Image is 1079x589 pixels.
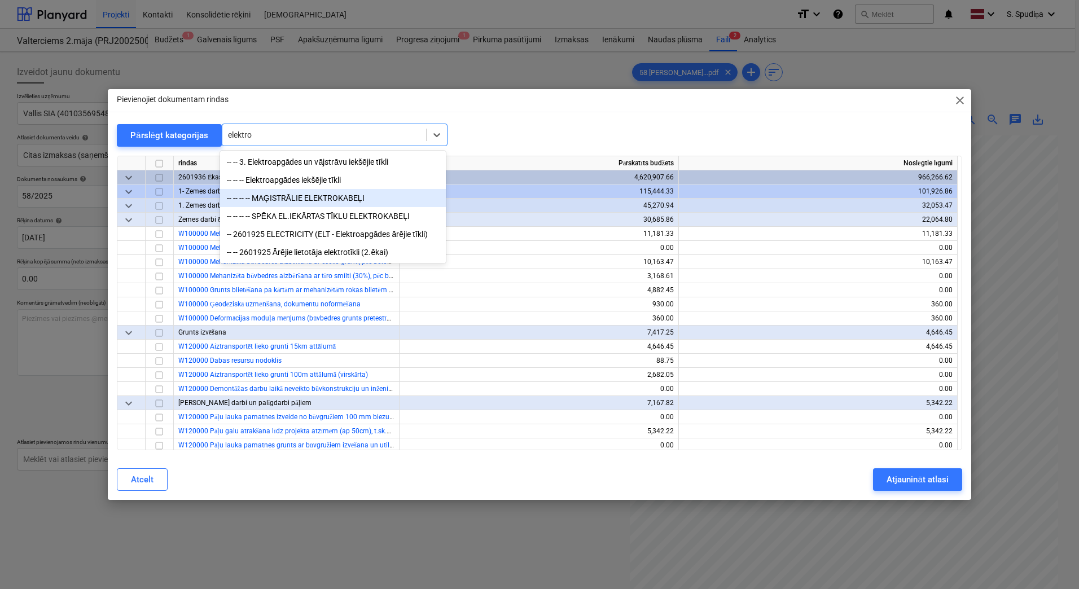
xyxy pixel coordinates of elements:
[683,283,953,297] div: 0.00
[404,227,674,241] div: 11,181.33
[404,410,674,424] div: 0.00
[404,311,674,326] div: 360.00
[404,354,674,368] div: 88.75
[683,438,953,452] div: 0.00
[873,468,962,491] button: Atjaunināt atlasi
[178,413,398,421] a: W120000 Pāļu lauka pamatnes izveide no būvgružiem 100 mm biezumā
[117,124,222,147] button: Pārslēgt kategorijas
[178,328,226,336] span: Grunts izvēšana
[131,472,153,487] div: Atcelt
[220,225,446,243] div: -- 2601925 ELECTRICITY (ELT - Elektroapgādes ārējie tīkli)
[220,207,446,225] div: -- -- -- -- SPĒKA EL.IEKĀRTAS TĪKLU ELEKTROKABEĻI
[178,371,368,379] a: W120000 Aiztransportēt lieko grunti 100m attālumā (virskārta)
[122,326,135,340] span: keyboard_arrow_down
[178,201,237,209] span: 1. Zemes darbi ēkai
[178,399,312,407] span: Zemes darbi un palīgdarbi pāļiem
[683,297,953,311] div: 360.00
[220,243,446,261] div: -- -- 2601925 Ārējie lietotāja elektrotīkli (2.ēkai)
[174,156,400,170] div: rindas
[683,410,953,424] div: 0.00
[178,300,361,308] span: W100000 Ģeodēziskā uzmērīšana, dokumentu noformēšana
[404,283,674,297] div: 4,882.45
[683,424,953,438] div: 5,342.22
[404,184,674,199] div: 115,444.33
[404,382,674,396] div: 0.00
[178,272,668,280] a: W100000 Mehanizēta būvbedres aizbēršana ar tīro smilti (30%), pēc betonēšanas un hidroizolācijas ...
[178,244,529,252] a: W100000 Mehanizēta būvbedres padziļināšana izrokot būvniecībai nederīgo grunti un piebēršana ar s...
[683,311,953,326] div: 360.00
[178,286,687,294] a: W100000 Grunts blietēšana pa kārtām ar mehanizētām rokas blietēm pēc betonēšanas un hidroizolācij...
[404,199,674,213] div: 45,270.94
[122,171,135,184] span: keyboard_arrow_down
[404,326,674,340] div: 7,417.25
[122,397,135,410] span: keyboard_arrow_down
[404,396,674,410] div: 7,167.82
[404,424,674,438] div: 5,342.22
[178,357,282,364] a: W120000 Dabas resursu nodoklis
[683,269,953,283] div: 0.00
[404,170,674,184] div: 4,620,907.66
[404,255,674,269] div: 10,163.47
[683,170,953,184] div: 966,266.62
[683,255,953,269] div: 10,163.47
[178,427,565,435] a: W120000 Pāļu galu atrakšana līdz projekta atzīmēm (ap 50cm), t.sk.būvbedres apakšas planēšana, pi...
[117,94,229,106] p: Pievienojiet dokumentam rindas
[178,187,266,195] span: 1- Zemes darbi un pamatnes
[683,199,953,213] div: 32,053.47
[178,230,367,238] a: W100000 Mehanizēta būvbedres rakšana līdz projekta atzīmei
[178,314,397,322] a: W100000 Deformācijas moduļa mērījums (būvbedres grunts pretestība)
[404,297,674,311] div: 930.00
[683,241,953,255] div: 0.00
[122,199,135,213] span: keyboard_arrow_down
[122,185,135,199] span: keyboard_arrow_down
[404,368,674,382] div: 2,682.05
[683,184,953,199] div: 101,926.86
[117,468,168,491] button: Atcelt
[404,269,674,283] div: 3,168.61
[683,227,953,241] div: 11,181.33
[683,368,953,382] div: 0.00
[178,441,479,449] a: W120000 Pāļu lauka pamatnes grunts ar būvgružiem izvēšana un utilizācija, ar uzirdinākuma k=1.3
[220,153,446,171] div: -- -- 3. Elektroapgādes un vājstrāvu iekšējie tīkli
[953,94,967,107] span: close
[683,213,953,227] div: 22,064.80
[220,189,446,207] div: -- -- -- -- MAĢISTRĀLIE ELEKTROKABEĻI
[679,156,958,170] div: Noslēgtie līgumi
[1023,535,1079,589] iframe: Chat Widget
[400,156,679,170] div: Pārskatīts budžets
[178,342,336,350] a: W120000 Aiztransportēt lieko grunti 15km attālumā
[178,258,656,266] a: W100000 Mehanizēta būvbedres aizbēršana ar esošo grunti, pēc betonēšanas un hidroizolācijas darbu...
[178,216,230,223] span: Zemes darbi ēkai
[178,385,442,393] a: W120000 Demontāžas darbu laikā neveikto būvkonstrukciju un inženiertīklu demontāža
[178,173,248,181] span: 2601936 Ēkas budžets
[404,241,674,255] div: 0.00
[683,382,953,396] div: 0.00
[404,438,674,452] div: 0.00
[683,340,953,354] div: 4,646.45
[683,354,953,368] div: 0.00
[220,171,446,189] div: -- -- -- Elektroapgādes iekšējie tīkli
[404,213,674,227] div: 30,685.86
[887,472,948,487] div: Atjaunināt atlasi
[122,213,135,227] span: keyboard_arrow_down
